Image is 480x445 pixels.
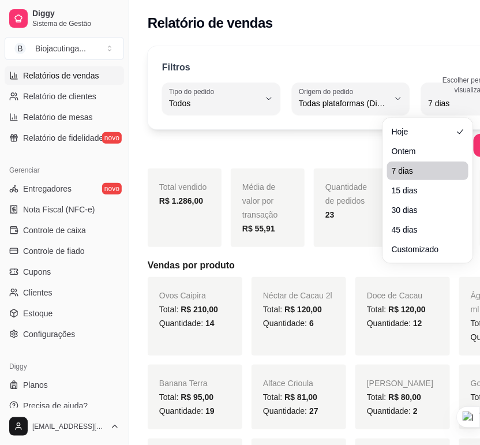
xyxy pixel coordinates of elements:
[299,98,389,109] span: Todas plataformas (Diggy, iFood)
[23,328,75,340] span: Configurações
[181,305,218,314] span: R$ 210,00
[169,87,218,96] label: Tipo do pedido
[159,182,207,192] span: Total vendido
[148,14,273,32] h2: Relatório de vendas
[181,392,213,402] span: R$ 95,00
[413,319,422,328] span: 12
[32,9,119,19] span: Diggy
[392,185,453,196] span: 15 dias
[162,61,190,74] p: Filtros
[23,245,85,257] span: Controle de fiado
[5,357,124,376] div: Diggy
[413,406,418,416] span: 2
[32,422,106,431] span: [EMAIL_ADDRESS][DOMAIN_NAME]
[263,379,313,388] span: Alface Crioula
[205,406,215,416] span: 19
[205,319,215,328] span: 14
[23,287,52,298] span: Clientes
[159,305,218,314] span: Total:
[367,406,418,416] span: Quantidade:
[14,43,26,54] span: B
[388,305,426,314] span: R$ 120,00
[5,37,124,60] button: Select a team
[159,291,206,300] span: Ovos Caipira
[23,111,93,123] span: Relatório de mesas
[5,161,124,180] div: Gerenciar
[263,392,317,402] span: Total:
[299,87,357,96] label: Origem do pedido
[242,182,277,219] span: Média de valor por transação
[392,126,453,137] span: Hoje
[367,392,421,402] span: Total:
[35,43,86,54] div: Biojacutinga ...
[263,291,332,300] span: Néctar de Cacau 2l
[367,379,433,388] span: [PERSON_NAME]
[388,392,421,402] span: R$ 80,00
[23,225,86,236] span: Controle de caixa
[159,196,203,205] strong: R$ 1.286,00
[263,406,318,416] span: Quantidade:
[23,266,51,278] span: Cupons
[23,308,52,319] span: Estoque
[23,400,88,412] span: Precisa de ajuda?
[23,183,72,195] span: Entregadores
[325,210,335,219] strong: 23
[392,224,453,235] span: 45 dias
[242,224,275,233] strong: R$ 55,91
[159,319,215,328] span: Quantidade:
[367,305,426,314] span: Total:
[32,19,119,28] span: Sistema de Gestão
[367,291,423,300] span: Doce de Cacau
[23,204,95,215] span: Nota Fiscal (NFC-e)
[159,379,208,388] span: Banana Terra
[392,145,453,157] span: Ontem
[23,379,48,391] span: Planos
[169,98,260,109] span: Todos
[263,319,314,328] span: Quantidade:
[23,70,99,81] span: Relatórios de vendas
[325,182,367,205] span: Quantidade de pedidos
[159,392,213,402] span: Total:
[367,319,422,328] span: Quantidade:
[23,91,96,102] span: Relatório de clientes
[309,319,314,328] span: 6
[309,406,318,416] span: 27
[284,392,317,402] span: R$ 81,00
[284,305,322,314] span: R$ 120,00
[23,132,103,144] span: Relatório de fidelidade
[392,244,453,255] span: Customizado
[159,406,215,416] span: Quantidade:
[392,204,453,216] span: 30 dias
[392,165,453,177] span: 7 dias
[263,305,322,314] span: Total:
